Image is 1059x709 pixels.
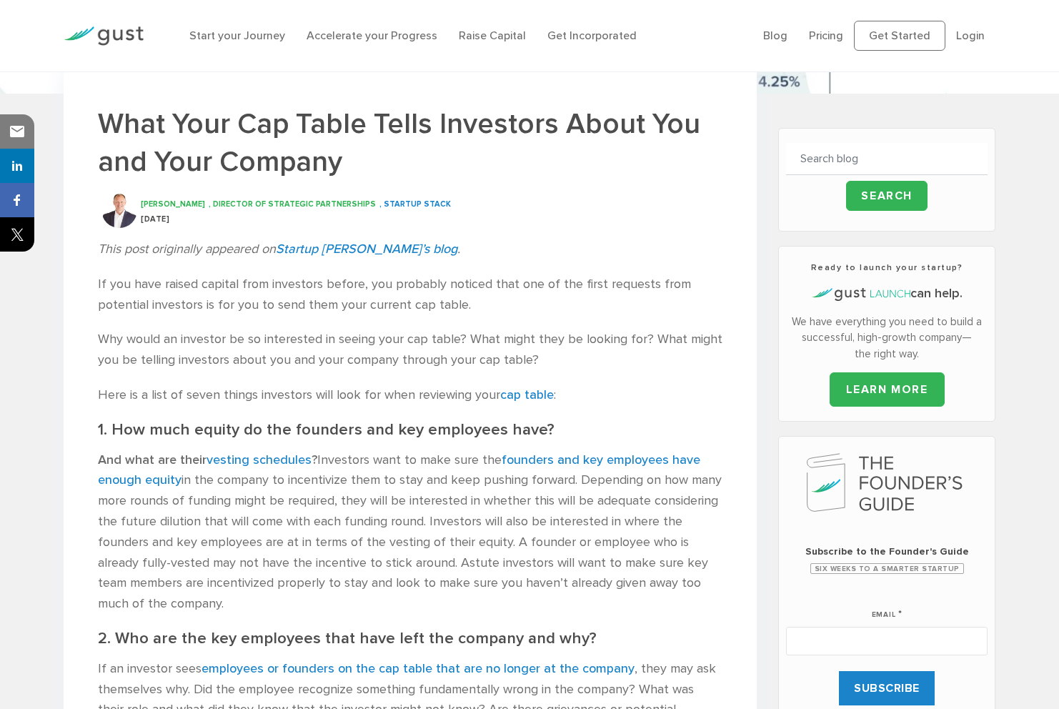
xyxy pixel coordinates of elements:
p: Why would an investor be so interested in seeing your cap table? What might they be looking for? ... [98,329,722,371]
a: employees or founders on the cap table that are no longer at the company [202,661,635,676]
a: Blog [763,29,787,42]
label: Email [872,593,903,621]
a: Startup [PERSON_NAME]’s blog [276,242,457,257]
a: Raise Capital [459,29,526,42]
a: Login [956,29,985,42]
input: Search blog [786,143,987,175]
p: Investors want to make sure the in the company to incentivize them to stay and keep pushing forwa... [98,450,722,615]
p: Here is a list of seven things investors will look for when reviewing your : [98,385,722,406]
em: This post originally appeared on . [98,242,460,257]
span: , STARTUP STACK [379,199,451,209]
span: Six Weeks to a Smarter Startup [810,563,964,574]
h3: Ready to launch your startup? [786,261,987,274]
a: Pricing [809,29,843,42]
a: vesting schedules [207,452,312,467]
span: [PERSON_NAME] [141,199,205,209]
h2: 2. Who are the key employees that have left the company and why? [98,629,722,648]
a: Get Started [854,21,945,51]
h2: 1. How much equity do the founders and key employees have? [98,420,722,440]
p: We have everything you need to build a successful, high-growth company—the right way. [786,314,987,362]
img: Gust Logo [64,26,144,46]
span: [DATE] [141,214,169,224]
p: If you have raised capital from investors before, you probably noticed that one of the first requ... [98,274,722,316]
a: Get Incorporated [547,29,637,42]
h1: What Your Cap Table Tells Investors About You and Your Company [98,105,722,181]
strong: And what are their ? [98,452,317,467]
input: SUBSCRIBE [839,671,935,705]
span: Subscribe to the Founder's Guide [786,545,987,559]
a: Accelerate your Progress [307,29,437,42]
img: Jefferickson [101,192,137,228]
a: LEARN MORE [830,372,945,407]
a: cap table [500,387,554,402]
h4: can help. [786,284,987,303]
input: Search [846,181,928,211]
a: Start your Journey [189,29,285,42]
span: , DIRECTOR OF STRATEGIC PARTNERSHIPS [209,199,376,209]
